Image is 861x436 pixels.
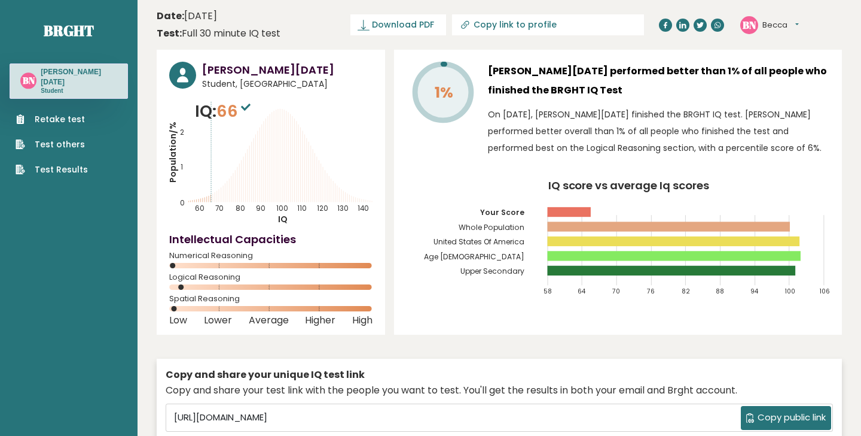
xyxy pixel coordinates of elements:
[41,87,117,95] p: Student
[157,9,184,23] b: Date:
[480,207,524,217] tspan: Your Score
[16,163,88,176] a: Test Results
[16,138,88,151] a: Test others
[358,204,369,213] tspan: 140
[180,128,184,137] tspan: 2
[16,113,88,126] a: Retake test
[169,296,373,301] span: Spatial Reasoning
[256,204,265,213] tspan: 90
[23,75,35,87] text: BN
[682,287,690,296] tspan: 82
[337,204,349,213] tspan: 130
[424,252,524,262] tspan: Age [DEMOGRAPHIC_DATA]
[215,204,224,213] tspan: 70
[249,318,289,323] span: Average
[195,99,254,123] p: IQ:
[305,318,335,323] span: Higher
[578,287,586,296] tspan: 64
[785,287,795,296] tspan: 100
[166,383,833,398] div: Copy and share your test link with the people you want to test. You'll get the results in both yo...
[202,78,373,90] span: Student, [GEOGRAPHIC_DATA]
[278,213,288,225] tspan: IQ
[435,82,453,103] tspan: 1%
[548,178,710,193] tspan: IQ score vs average Iq scores
[167,122,179,183] tspan: Population/%
[44,21,94,40] a: Brght
[297,204,307,213] tspan: 110
[544,287,552,296] tspan: 58
[317,204,328,213] tspan: 120
[169,253,373,258] span: Numerical Reasoning
[762,19,799,31] button: Becca
[716,287,725,296] tspan: 88
[181,162,183,172] tspan: 1
[750,287,758,296] tspan: 94
[166,368,833,382] div: Copy and share your unique IQ test link
[276,204,288,213] tspan: 100
[488,106,829,156] p: On [DATE], [PERSON_NAME][DATE] finished the BRGHT IQ test. [PERSON_NAME] performed better overall...
[743,17,756,31] text: BN
[372,19,434,31] span: Download PDF
[352,318,373,323] span: High
[169,318,187,323] span: Low
[157,9,217,23] time: [DATE]
[236,204,245,213] tspan: 80
[820,287,830,296] tspan: 106
[460,266,524,276] tspan: Upper Secondary
[488,62,829,100] h3: [PERSON_NAME][DATE] performed better than 1% of all people who finished the BRGHT IQ Test
[41,67,117,87] h3: [PERSON_NAME][DATE]
[350,14,446,35] a: Download PDF
[169,231,373,247] h4: Intellectual Capacities
[459,222,524,232] tspan: Whole Population
[758,411,826,425] span: Copy public link
[204,318,232,323] span: Lower
[157,26,280,41] div: Full 30 minute IQ test
[202,62,373,78] h3: [PERSON_NAME][DATE]
[169,275,373,280] span: Logical Reasoning
[195,204,204,213] tspan: 60
[647,287,655,296] tspan: 76
[157,26,182,40] b: Test:
[180,198,185,208] tspan: 0
[216,100,254,122] span: 66
[741,406,831,430] button: Copy public link
[433,237,524,247] tspan: United States Of America
[612,287,620,296] tspan: 70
